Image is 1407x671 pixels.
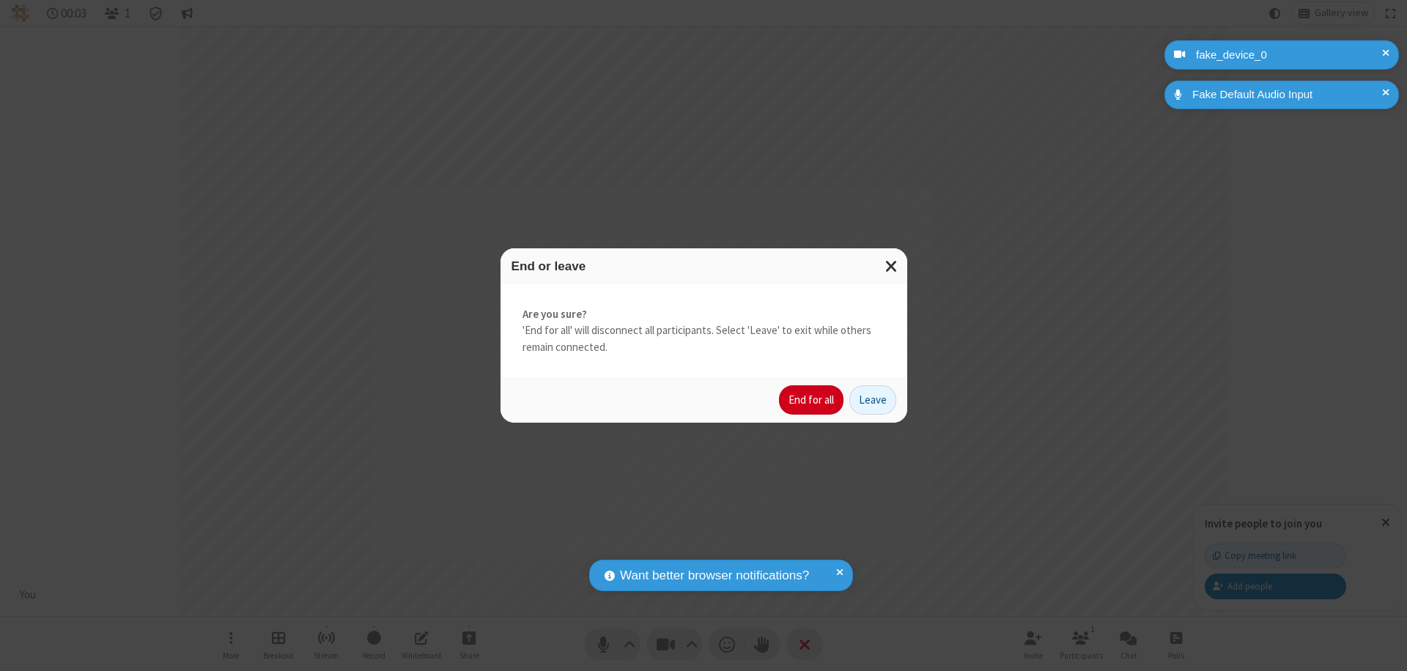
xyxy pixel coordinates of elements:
[512,259,896,273] h3: End or leave
[876,248,907,284] button: Close modal
[1187,86,1388,103] div: Fake Default Audio Input
[849,385,896,415] button: Leave
[501,284,907,378] div: 'End for all' will disconnect all participants. Select 'Leave' to exit while others remain connec...
[620,566,809,585] span: Want better browser notifications?
[1191,47,1388,64] div: fake_device_0
[522,306,885,323] strong: Are you sure?
[779,385,843,415] button: End for all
